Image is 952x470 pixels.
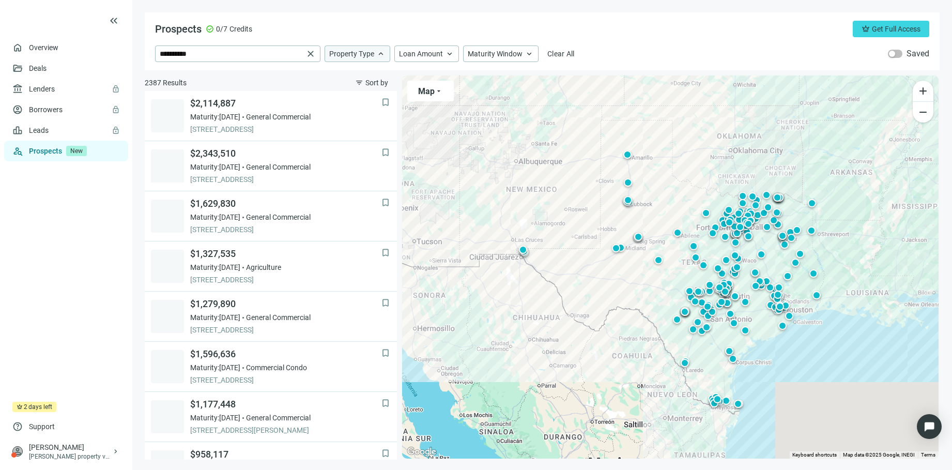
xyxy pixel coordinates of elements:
span: General Commercial [246,312,311,323]
span: Prospects [155,23,202,35]
a: bookmark$1,596,636Maturity:[DATE]Commercial Condo[STREET_ADDRESS] [145,342,397,392]
span: 0/7 [216,24,227,34]
span: keyboard_arrow_right [112,447,120,456]
span: Support [29,421,55,432]
span: [STREET_ADDRESS] [190,224,381,235]
span: close [305,49,316,59]
a: bookmark$1,327,535Maturity:[DATE]Agriculture[STREET_ADDRESS] [145,241,397,292]
span: Get Full Access [872,25,920,33]
button: bookmark [380,248,391,258]
span: $1,177,448 [190,398,381,411]
button: filter_listSort by [346,74,397,91]
button: Keyboard shortcuts [792,451,837,459]
span: Property Type [329,49,374,58]
span: Maturity: [DATE] [190,262,240,272]
span: Maturity: [DATE] [190,413,240,423]
span: Commercial Condo [246,362,307,373]
button: bookmark [380,398,391,408]
span: Map data ©2025 Google, INEGI [843,452,915,458]
span: New [66,146,87,156]
span: crown [862,25,870,33]
button: bookmark [380,348,391,358]
span: Maturity Window [468,49,523,58]
span: General Commercial [246,212,311,222]
div: [PERSON_NAME] property ventures llc [29,452,112,461]
a: bookmark$2,343,510Maturity:[DATE]General Commercial[STREET_ADDRESS] [145,141,397,191]
span: $2,114,887 [190,97,381,110]
span: lock [112,85,120,93]
button: bookmark [380,97,391,108]
span: Maturity: [DATE] [190,212,240,222]
a: Deals [29,64,47,72]
span: person [12,446,23,457]
span: Loan Amount [399,49,443,58]
span: filter_list [355,79,363,87]
span: 2387 Results [145,78,187,88]
span: [STREET_ADDRESS] [190,325,381,335]
span: [STREET_ADDRESS] [190,375,381,385]
span: Credits [229,24,252,34]
span: arrow_drop_down [435,87,443,95]
span: General Commercial [246,112,311,122]
span: check_circle [206,25,214,33]
a: bookmark$1,629,830Maturity:[DATE]General Commercial[STREET_ADDRESS] [145,191,397,241]
span: Sort by [365,79,388,87]
a: ProspectsNew [29,141,120,161]
label: Saved [907,49,929,59]
button: bookmark [380,298,391,308]
span: keyboard_arrow_up [525,49,534,58]
span: Maturity: [DATE] [190,112,240,122]
a: bookmark$2,114,887Maturity:[DATE]General Commercial[STREET_ADDRESS] [145,91,397,141]
button: Clear All [543,46,579,62]
span: $958,117 [190,448,381,461]
span: [STREET_ADDRESS] [190,174,381,185]
span: $2,343,510 [190,147,381,160]
div: Open Intercom Messenger [917,414,942,439]
button: keyboard_double_arrow_left [108,14,120,27]
span: 2 [24,402,27,412]
span: lock [112,105,120,114]
span: Maturity: [DATE] [190,312,240,323]
span: $1,327,535 [190,248,381,260]
span: [STREET_ADDRESS] [190,275,381,285]
span: $1,279,890 [190,298,381,310]
span: Map [418,86,435,96]
span: Clear All [547,50,575,58]
button: bookmark [380,448,391,459]
button: bookmark [380,198,391,208]
span: [STREET_ADDRESS] [190,124,381,134]
button: bookmark [380,147,391,158]
img: Google [405,445,439,459]
a: Overview [29,43,58,52]
span: $1,629,830 [190,198,381,210]
button: crownGet Full Access [853,21,929,37]
a: Open this area in Google Maps (opens a new window) [405,445,439,459]
span: General Commercial [246,413,311,423]
span: Maturity: [DATE] [190,162,240,172]
span: keyboard_arrow_up [445,49,454,58]
span: lock [112,126,120,134]
span: days left [28,402,52,412]
a: bookmark$1,279,890Maturity:[DATE]General Commercial[STREET_ADDRESS] [145,292,397,342]
span: Maturity: [DATE] [190,362,240,373]
div: [PERSON_NAME] [29,442,112,452]
span: help [12,421,23,432]
span: crown [17,404,23,410]
button: Maparrow_drop_down [407,81,454,101]
span: add [917,85,929,97]
a: bookmark$1,177,448Maturity:[DATE]General Commercial[STREET_ADDRESS][PERSON_NAME] [145,392,397,442]
span: General Commercial [246,162,311,172]
span: keyboard_arrow_up [376,49,386,58]
span: $1,596,636 [190,348,381,360]
div: Prospects [29,141,120,161]
span: [STREET_ADDRESS][PERSON_NAME] [190,425,381,435]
